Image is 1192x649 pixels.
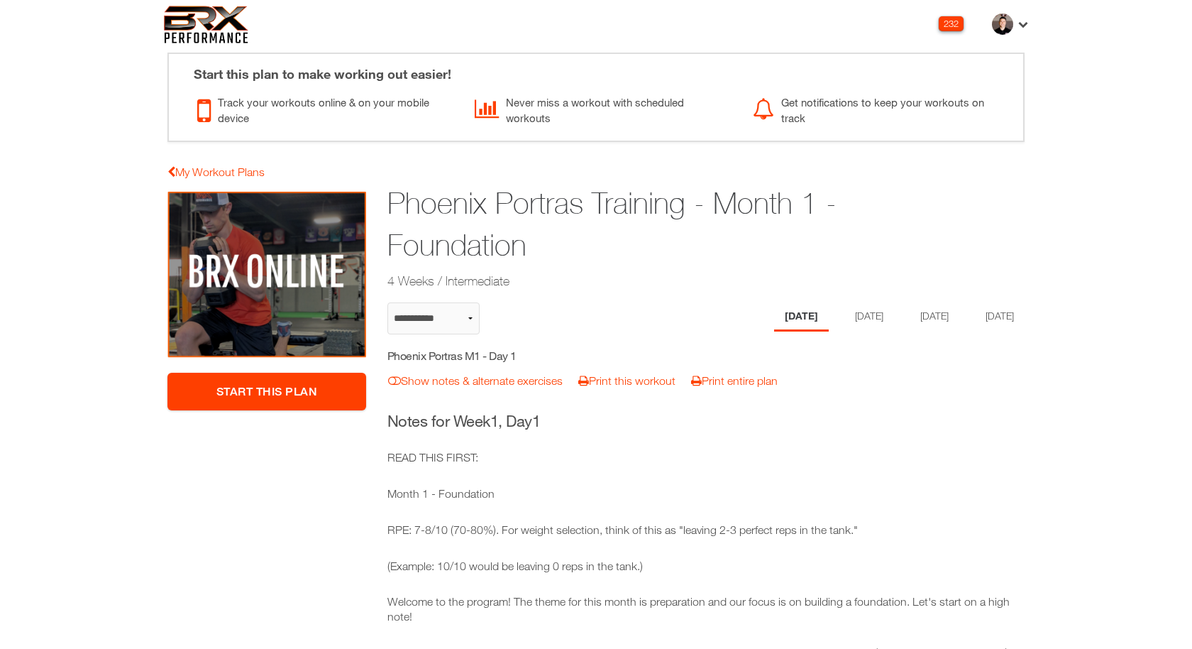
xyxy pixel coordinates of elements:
[387,559,1025,574] p: (Example: 10/10 would be leaving 0 reps in the tank.)
[167,373,366,410] a: Start This Plan
[992,13,1013,35] img: thumb.jpg
[167,165,265,178] a: My Workout Plans
[387,594,1025,624] p: Welcome to the program! The theme for this month is preparation and our focus is on building a fo...
[167,191,366,359] img: Phoenix Portras Training - Month 1 - Foundation
[910,302,959,332] li: Day 3
[387,486,1025,501] p: Month 1 - Foundation
[164,6,248,43] img: 6f7da32581c89ca25d665dc3aae533e4f14fe3ef_original.svg
[753,91,1009,126] div: Get notifications to keep your workouts on track
[975,302,1025,332] li: Day 4
[387,523,1025,538] p: RPE: 7-8/10 (70-80%). For weight selection, think of this as "leaving 2-3 perfect reps in the tank."
[578,374,675,387] a: Print this workout
[532,412,541,430] span: 1
[939,16,964,31] div: 232
[774,302,829,332] li: Day 1
[691,374,778,387] a: Print entire plan
[387,410,1025,432] h3: Notes for Week , Day
[475,91,731,126] div: Never miss a workout with scheduled workouts
[180,54,1012,84] div: Start this plan to make working out easier!
[387,182,915,266] h1: Phoenix Portras Training - Month 1 - Foundation
[387,272,915,290] h2: 4 Weeks / Intermediate
[490,412,499,430] span: 1
[387,348,641,364] h5: Phoenix Portras M1 - Day 1
[387,450,1025,465] p: READ THIS FIRST:
[844,302,894,332] li: Day 2
[197,91,453,126] div: Track your workouts online & on your mobile device
[388,374,563,387] a: Show notes & alternate exercises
